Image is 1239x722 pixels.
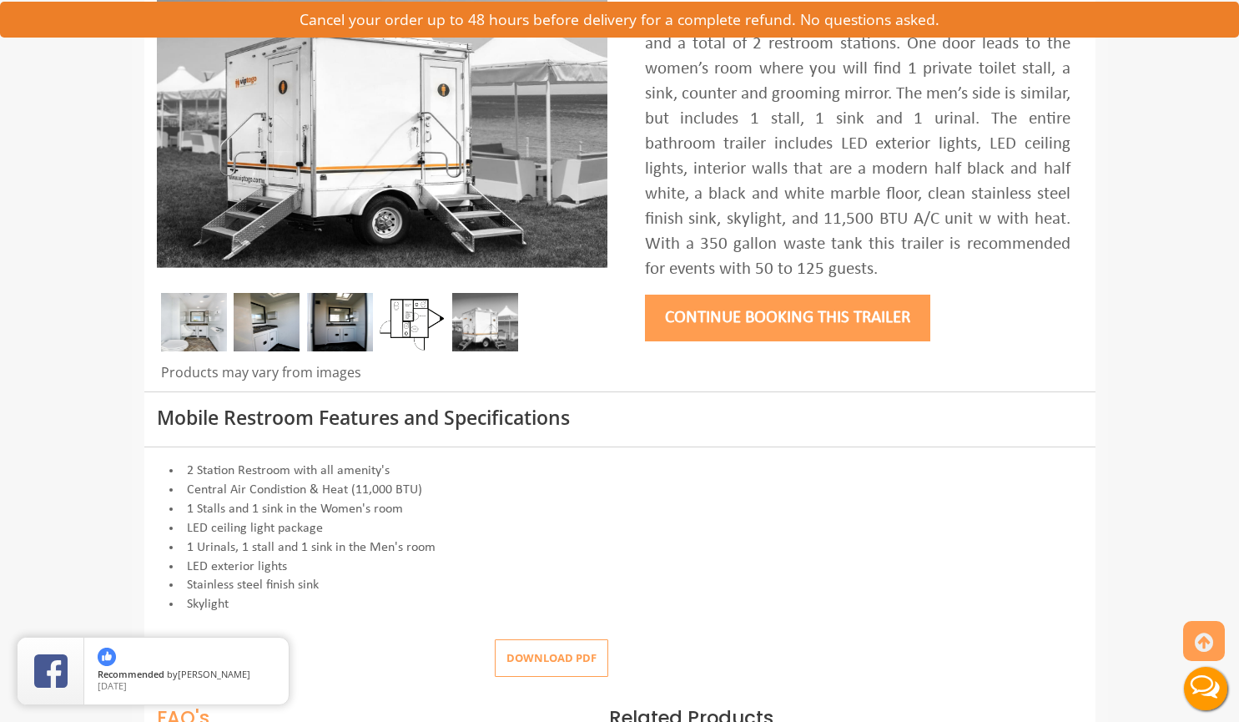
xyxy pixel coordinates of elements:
button: Continue Booking this trailer [645,295,930,341]
button: Live Chat [1172,655,1239,722]
li: 2 Station Restroom with all amenity's [157,462,1083,481]
img: DSC_0016_email [234,293,300,351]
img: thumbs up icon [98,648,116,666]
li: Skylight [157,595,1083,614]
li: Central Air Condistion & Heat (11,000 BTU) [157,481,1083,500]
img: DSC_0004_email [307,293,373,351]
img: Floor Plan of 2 station Mini restroom with sink and toilet [380,293,446,351]
span: by [98,669,275,681]
img: A mini restroom trailer with two separate stations and separate doors for males and females [452,293,518,351]
img: Inside of complete restroom with a stall, a urinal, tissue holders, cabinets and mirror [161,293,227,351]
span: Recommended [98,668,164,680]
span: [PERSON_NAME] [178,668,250,680]
a: Continue Booking this trailer [645,309,930,326]
li: 1 Urinals, 1 stall and 1 sink in the Men's room [157,538,1083,558]
img: Review Rating [34,654,68,688]
li: LED ceiling light package [157,519,1083,538]
li: LED exterior lights [157,558,1083,577]
span: [DATE] [98,679,127,692]
button: Download pdf [495,639,608,677]
li: 1 Stalls and 1 sink in the Women's room [157,500,1083,519]
div: Products may vary from images [157,363,607,391]
li: Stainless steel finish sink [157,576,1083,595]
div: Built to party, the 8’ party offers 2 rooms and a total of 2 restroom stations. One door leads to... [645,7,1070,282]
a: Download pdf [481,650,608,665]
h3: Mobile Restroom Features and Specifications [157,407,1083,428]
